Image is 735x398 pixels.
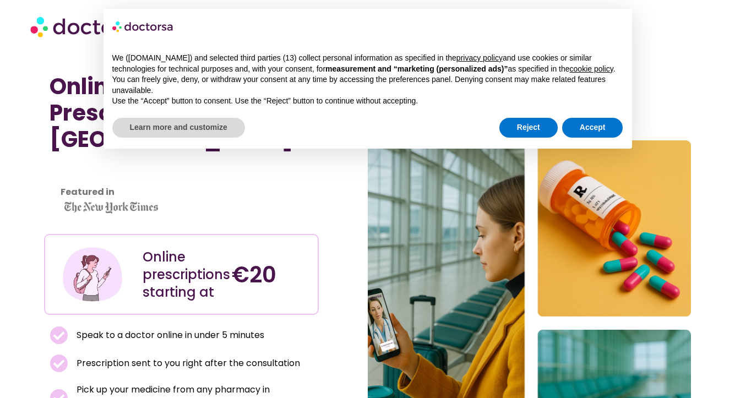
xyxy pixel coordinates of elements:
strong: measurement and “marketing (personalized ads)” [325,64,508,73]
span: Speak to a doctor online in under 5 minutes [74,328,264,343]
button: Learn more and customize [112,118,245,138]
a: privacy policy [456,53,503,62]
h1: Online Doctor Prescription in [GEOGRAPHIC_DATA] [50,73,313,152]
p: You can freely give, deny, or withdraw your consent at any time by accessing the preferences pane... [112,74,623,96]
a: cookie policy [570,64,613,73]
div: Online prescriptions starting at [143,248,221,301]
img: Illustration depicting a young woman in a casual outfit, engaged with her smartphone. She has a p... [61,243,123,306]
p: Use the “Accept” button to consent. Use the “Reject” button to continue without accepting. [112,96,623,107]
iframe: Customer reviews powered by Trustpilot [50,177,313,190]
button: Reject [499,118,558,138]
iframe: Customer reviews powered by Trustpilot [50,163,215,177]
button: Accept [562,118,623,138]
p: We ([DOMAIN_NAME]) and selected third parties (13) collect personal information as specified in t... [112,53,623,74]
img: logo [112,18,174,35]
h4: €20 [232,261,310,288]
span: Prescription sent to you right after the consultation [74,356,300,371]
strong: Featured in [61,186,115,198]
